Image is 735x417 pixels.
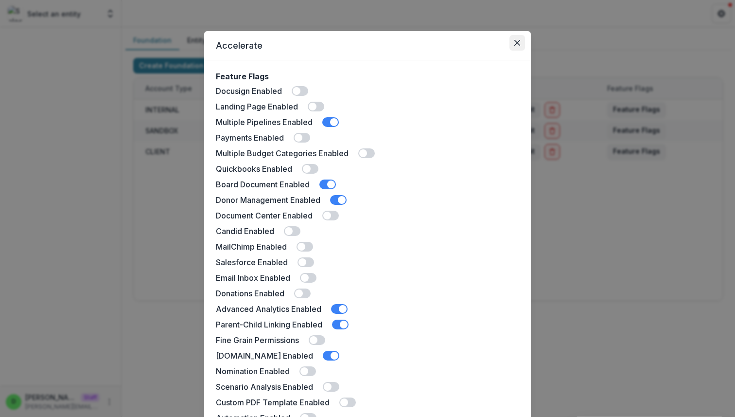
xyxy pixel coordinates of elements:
label: Board Document Enabled [216,179,310,190]
button: Close [509,35,525,51]
label: Fine Grain Permissions [216,334,299,346]
label: [DOMAIN_NAME] Enabled [216,350,313,362]
label: Donations Enabled [216,288,284,299]
label: Quickbooks Enabled [216,163,292,175]
label: Salesforce Enabled [216,256,288,268]
label: Document Center Enabled [216,210,313,221]
h2: Feature Flags [216,72,269,81]
label: Multiple Budget Categories Enabled [216,147,349,159]
label: Candid Enabled [216,225,274,237]
label: MailChimp Enabled [216,241,287,253]
label: Email Inbox Enabled [216,272,290,284]
label: Advanced Analytics Enabled [216,303,321,315]
label: Parent-Child Linking Enabled [216,319,322,330]
label: Scenario Analysis Enabled [216,381,313,393]
header: Accelerate [204,31,531,60]
label: Docusign Enabled [216,85,282,97]
label: Nomination Enabled [216,365,290,377]
label: Custom PDF Template Enabled [216,397,330,408]
label: Payments Enabled [216,132,284,144]
label: Multiple Pipelines Enabled [216,116,313,128]
label: Donor Management Enabled [216,194,320,206]
label: Landing Page Enabled [216,101,298,112]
